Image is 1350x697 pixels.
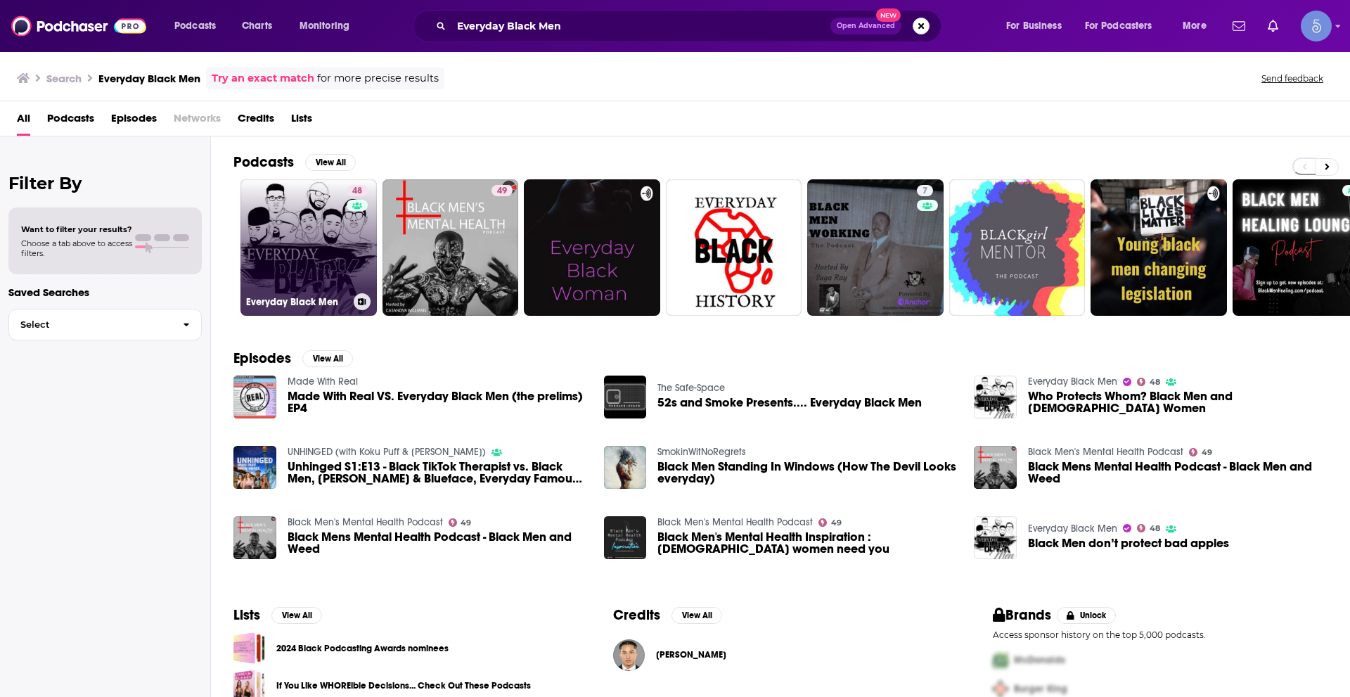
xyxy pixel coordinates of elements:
[1028,523,1117,535] a: Everyday Black Men
[974,446,1017,489] img: Black Mens Mental Health Podcast - Black Men and Weed
[233,446,276,489] img: Unhinged S1:E13 - Black TikTok Therapist vs. Black Men, Chrisean & Blueface, Everyday Famous NBA ...
[290,15,368,37] button: open menu
[657,446,746,458] a: SmokinWitNoRegrets
[233,350,353,367] a: EpisodesView All
[974,516,1017,559] img: Black Men don’t protect bad apples
[830,18,901,34] button: Open AdvancedNew
[922,184,927,198] span: 7
[1085,16,1152,36] span: For Podcasters
[305,154,356,171] button: View All
[657,461,957,485] a: Black Men Standing In Windows (How The Devil Looks everyday)
[657,516,813,528] a: Black Men's Mental Health Podcast
[426,10,955,42] div: Search podcasts, credits, & more...
[47,107,94,136] span: Podcasts
[1028,461,1327,485] a: Black Mens Mental Health Podcast - Black Men and Weed
[98,72,200,85] h3: Everyday Black Men
[276,678,531,693] a: If You Like WHOREible Decisions... Check Out These Podcasts
[8,286,202,299] p: Saved Searches
[174,107,221,136] span: Networks
[233,15,281,37] a: Charts
[831,520,842,526] span: 49
[604,516,647,559] img: Black Men's Mental Health Inspiration : Black women need you
[657,531,957,555] a: Black Men's Mental Health Inspiration : Black women need you
[604,376,647,418] img: 52s and Smoke Presents.... Everyday Black Men
[1028,446,1183,458] a: Black Men's Mental Health Podcast
[657,531,957,555] span: Black Men's Mental Health Inspiration : [DEMOGRAPHIC_DATA] women need you
[174,16,216,36] span: Podcasts
[837,23,895,30] span: Open Advanced
[1028,537,1229,549] a: Black Men don’t protect bad apples
[291,107,312,136] a: Lists
[111,107,157,136] a: Episodes
[9,320,172,329] span: Select
[917,185,933,196] a: 7
[233,376,276,418] img: Made With Real VS. Everyday Black Men (the prelims) EP4
[657,397,922,409] a: 52s and Smoke Presents.... Everyday Black Men
[300,16,349,36] span: Monitoring
[876,8,901,22] span: New
[671,607,722,624] button: View All
[288,376,358,388] a: Made With Real
[1262,14,1284,38] a: Show notifications dropdown
[288,531,587,555] a: Black Mens Mental Health Podcast - Black Men and Weed
[1202,449,1212,456] span: 49
[1227,14,1251,38] a: Show notifications dropdown
[451,15,830,37] input: Search podcasts, credits, & more...
[288,461,587,485] span: Unhinged S1:E13 - Black TikTok Therapist vs. Black Men, [PERSON_NAME] & Blueface, Everyday Famous...
[233,516,276,559] a: Black Mens Mental Health Podcast - Black Men and Weed
[1057,607,1117,624] button: Unlock
[233,606,260,624] h2: Lists
[302,350,353,367] button: View All
[656,649,726,660] a: John Mendez
[21,224,132,234] span: Want to filter your results?
[1189,448,1212,456] a: 49
[1076,15,1173,37] button: open menu
[352,184,362,198] span: 48
[613,632,948,677] button: John MendezJohn Mendez
[1137,378,1160,386] a: 48
[8,309,202,340] button: Select
[276,641,449,656] a: 2024 Black Podcasting Awards nominees
[1183,16,1207,36] span: More
[613,606,722,624] a: CreditsView All
[996,15,1079,37] button: open menu
[233,153,294,171] h2: Podcasts
[1028,390,1327,414] span: Who Protects Whom? Black Men and [DEMOGRAPHIC_DATA] Women
[242,16,272,36] span: Charts
[11,13,146,39] img: Podchaser - Follow, Share and Rate Podcasts
[347,185,368,196] a: 48
[604,446,647,489] img: Black Men Standing In Windows (How The Devil Looks everyday)
[449,518,472,527] a: 49
[1006,16,1062,36] span: For Business
[238,107,274,136] a: Credits
[233,632,265,664] span: 2024 Black Podcasting Awards nominees
[974,376,1017,418] img: Who Protects Whom? Black Men and Black Women
[461,520,471,526] span: 49
[987,646,1014,674] img: First Pro Logo
[17,107,30,136] a: All
[233,350,291,367] h2: Episodes
[233,606,322,624] a: ListsView All
[993,629,1327,640] p: Access sponsor history on the top 5,000 podcasts.
[288,516,443,528] a: Black Men's Mental Health Podcast
[656,649,726,660] span: [PERSON_NAME]
[165,15,234,37] button: open menu
[288,390,587,414] a: Made With Real VS. Everyday Black Men (the prelims) EP4
[993,606,1051,624] h2: Brands
[271,607,322,624] button: View All
[1301,11,1332,41] button: Show profile menu
[233,153,356,171] a: PodcastsView All
[240,179,377,316] a: 48Everyday Black Men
